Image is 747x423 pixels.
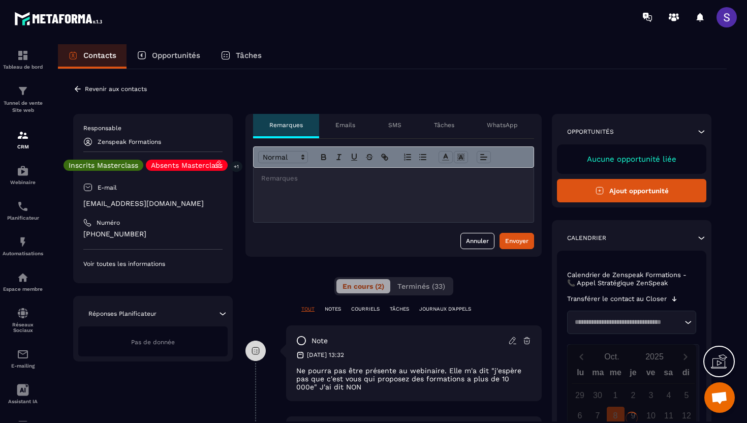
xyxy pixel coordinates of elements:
[98,184,117,192] p: E-mail
[3,179,43,185] p: Webinaire
[151,162,223,169] p: Absents Masterclass
[17,348,29,360] img: email
[83,229,223,239] p: [PHONE_NUMBER]
[3,77,43,122] a: formationformationTunnel de vente Site web
[487,121,518,129] p: WhatsApp
[307,351,344,359] p: [DATE] 13:32
[58,44,127,69] a: Contacts
[419,306,471,313] p: JOURNAUX D'APPELS
[335,121,355,129] p: Emails
[131,339,175,346] span: Pas de donnée
[434,121,454,129] p: Tâches
[3,157,43,193] a: automationsautomationsWebinaire
[17,307,29,319] img: social-network
[571,317,682,327] input: Search for option
[85,85,147,93] p: Revenir aux contacts
[390,306,409,313] p: TÂCHES
[343,282,384,290] span: En cours (2)
[336,279,390,293] button: En cours (2)
[3,322,43,333] p: Réseaux Sociaux
[17,236,29,248] img: automations
[500,233,534,249] button: Envoyer
[236,51,262,60] p: Tâches
[3,215,43,221] p: Planificateur
[567,311,696,334] div: Search for option
[567,155,696,164] p: Aucune opportunité liée
[83,51,116,60] p: Contacts
[3,100,43,114] p: Tunnel de vente Site web
[83,124,223,132] p: Responsable
[14,9,106,28] img: logo
[567,271,696,287] p: Calendrier de Zenspeak Formations - 📞 Appel Stratégique ZenSpeak
[17,129,29,141] img: formation
[152,51,200,60] p: Opportunités
[3,251,43,256] p: Automatisations
[17,271,29,284] img: automations
[301,306,315,313] p: TOUT
[397,282,445,290] span: Terminés (33)
[3,122,43,157] a: formationformationCRM
[127,44,210,69] a: Opportunités
[505,236,528,246] div: Envoyer
[3,144,43,149] p: CRM
[351,306,380,313] p: COURRIELS
[557,179,706,202] button: Ajout opportunité
[3,42,43,77] a: formationformationTableau de bord
[296,367,532,391] p: Ne pourra pas être présente au webinaire. Elle m'a dit "j'espère pas que c'est vous qui proposez ...
[3,399,43,404] p: Assistant IA
[567,234,606,242] p: Calendrier
[17,200,29,213] img: scheduler
[3,264,43,299] a: automationsautomationsEspace membre
[17,165,29,177] img: automations
[230,161,242,172] p: +1
[210,44,272,69] a: Tâches
[3,376,43,412] a: Assistant IA
[88,310,157,318] p: Réponses Planificateur
[98,138,161,145] p: Zenspeak Formations
[3,341,43,376] a: emailemailE-mailing
[312,336,328,346] p: note
[567,128,614,136] p: Opportunités
[3,286,43,292] p: Espace membre
[3,193,43,228] a: schedulerschedulerPlanificateur
[704,382,735,413] div: Ouvrir le chat
[3,363,43,369] p: E-mailing
[567,295,667,303] p: Transférer le contact au Closer
[388,121,401,129] p: SMS
[3,299,43,341] a: social-networksocial-networkRéseaux Sociaux
[460,233,494,249] button: Annuler
[3,228,43,264] a: automationsautomationsAutomatisations
[391,279,451,293] button: Terminés (33)
[3,64,43,70] p: Tableau de bord
[17,85,29,97] img: formation
[69,162,138,169] p: Inscrits Masterclass
[83,260,223,268] p: Voir toutes les informations
[17,49,29,62] img: formation
[269,121,303,129] p: Remarques
[83,199,223,208] p: [EMAIL_ADDRESS][DOMAIN_NAME]
[325,306,341,313] p: NOTES
[97,219,120,227] p: Numéro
